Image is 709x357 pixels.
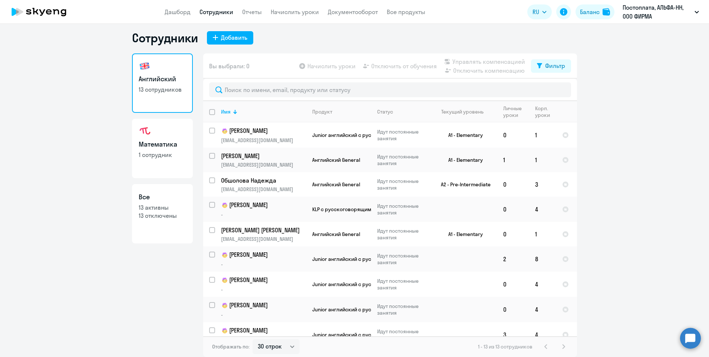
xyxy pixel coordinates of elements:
div: Имя [221,108,306,115]
a: child[PERSON_NAME] [221,301,306,310]
p: Идут постоянные занятия [377,328,428,341]
td: 0 [497,272,529,297]
h3: Английский [139,74,186,84]
p: - [221,311,306,318]
p: 13 отключены [139,212,186,220]
td: 1 [529,122,556,148]
img: child [221,327,228,334]
img: math [139,125,151,137]
td: A1 - Elementary [428,122,497,148]
td: A1 - Elementary [428,222,497,246]
div: Личные уроки [503,105,522,118]
td: 0 [497,297,529,322]
span: Отображать по: [212,343,250,350]
a: Документооборот [328,8,378,16]
span: Junior английский с русскоговорящим преподавателем [312,132,452,138]
img: child [221,276,228,284]
td: 8 [529,246,556,272]
button: Добавить [207,31,253,45]
p: Идут постоянные занятия [377,128,428,142]
p: Идут постоянные занятия [377,153,428,167]
a: child[PERSON_NAME] [221,127,306,135]
button: Фильтр [531,59,571,73]
td: 4 [529,297,556,322]
button: RU [527,4,552,19]
span: 1 - 13 из 13 сотрудников [478,343,532,350]
button: Балансbalance [576,4,614,19]
span: Английский General [312,181,360,188]
div: Корп. уроки [535,105,550,118]
td: 0 [497,222,529,246]
img: child [221,251,228,259]
p: [PERSON_NAME] [221,301,305,310]
a: Английский13 сотрудников [132,53,193,113]
input: Поиск по имени, email, продукту или статусу [209,82,571,97]
p: 1 сотрудник [139,151,186,159]
a: Математика1 сотрудник [132,119,193,178]
a: Сотрудники [199,8,233,16]
img: english [139,60,151,72]
p: [PERSON_NAME] [221,201,305,210]
p: Идут постоянные занятия [377,278,428,291]
span: RU [532,7,539,16]
span: Английский General [312,157,360,163]
a: [PERSON_NAME] [221,152,306,160]
p: [EMAIL_ADDRESS][DOMAIN_NAME] [221,137,306,144]
p: [EMAIL_ADDRESS][DOMAIN_NAME] [221,186,306,193]
td: 4 [529,322,556,347]
td: A2 - Pre-Intermediate [428,172,497,197]
h3: Математика [139,140,186,149]
div: Личные уроки [503,105,529,118]
p: [PERSON_NAME] [221,276,305,285]
td: A1 - Elementary [428,148,497,172]
img: child [221,202,228,209]
span: Junior английский с русскоговорящим преподавателем [312,281,452,288]
td: 1 [497,148,529,172]
a: Дашборд [165,8,191,16]
div: Имя [221,108,231,115]
p: [PERSON_NAME] [PERSON_NAME] [221,226,305,234]
p: [EMAIL_ADDRESS][DOMAIN_NAME] [221,161,306,168]
p: - [221,286,306,293]
p: [EMAIL_ADDRESS][DOMAIN_NAME] [221,236,306,242]
a: child[PERSON_NAME] [221,276,306,285]
div: Текущий уровень [441,108,484,115]
a: Все13 активны13 отключены [132,184,193,243]
p: Идут постоянные занятия [377,303,428,316]
div: Баланс [580,7,600,16]
a: child[PERSON_NAME] [221,250,306,259]
div: Продукт [312,108,332,115]
img: balance [603,8,610,16]
td: 0 [497,122,529,148]
td: 1 [529,148,556,172]
span: KLP с русскоговорящим преподавателем [312,206,414,213]
img: child [221,127,228,135]
a: [PERSON_NAME] [PERSON_NAME] [221,226,306,234]
div: Фильтр [545,61,565,70]
span: Английский General [312,231,360,238]
h3: Все [139,192,186,202]
p: - [221,211,306,218]
td: 0 [497,172,529,197]
img: child [221,302,228,309]
p: [PERSON_NAME] [221,326,305,335]
a: child[PERSON_NAME] [221,326,306,335]
span: Junior английский с русскоговорящим преподавателем [312,331,452,338]
p: [PERSON_NAME] [221,152,305,160]
a: Все продукты [387,8,425,16]
a: child[PERSON_NAME] [221,201,306,210]
p: Идут постоянные занятия [377,178,428,191]
p: Идут постоянные занятия [377,203,428,216]
p: Постоплата, АЛЬФА-НН, ООО ФИРМА [623,3,692,21]
td: 4 [529,197,556,222]
div: Текущий уровень [434,108,497,115]
p: Идут постоянные занятия [377,227,428,241]
td: 3 [497,322,529,347]
p: - [221,261,306,268]
div: Статус [377,108,393,115]
td: 3 [529,172,556,197]
a: Отчеты [242,8,262,16]
td: 0 [497,197,529,222]
span: Вы выбрали: 0 [209,62,250,71]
